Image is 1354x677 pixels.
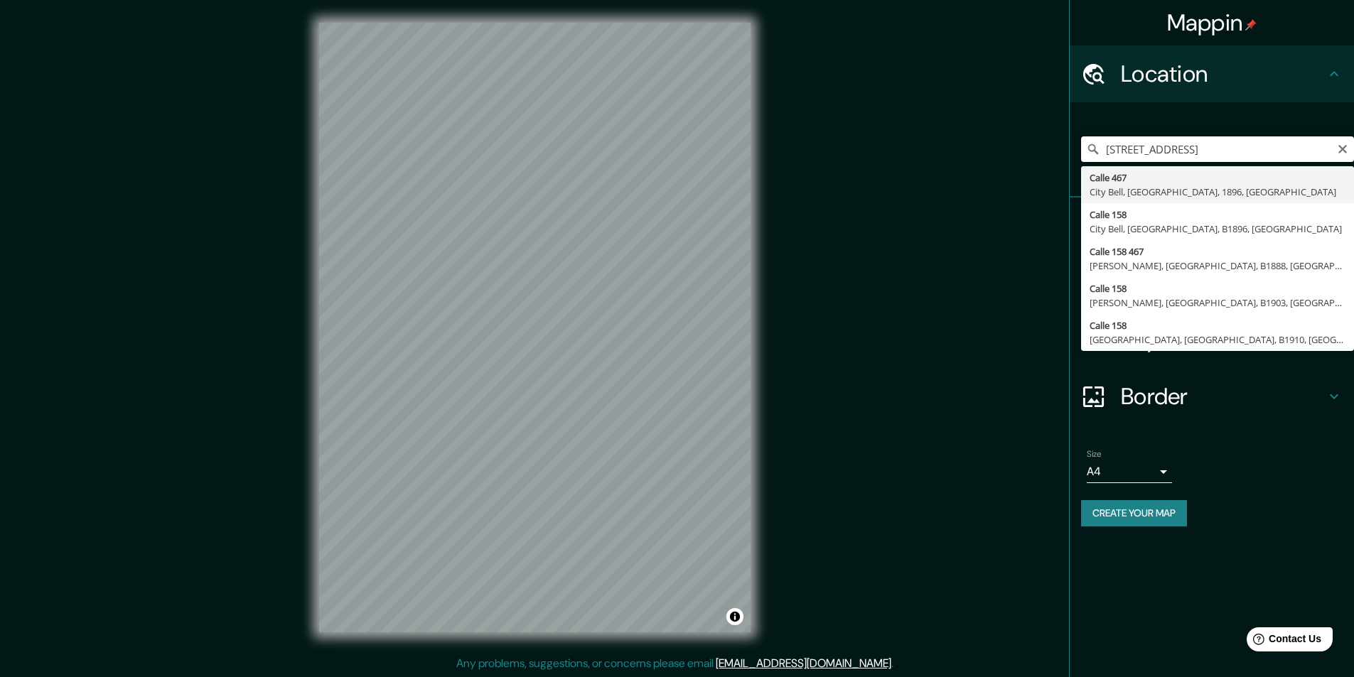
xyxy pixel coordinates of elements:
button: Toggle attribution [726,608,743,625]
div: [GEOGRAPHIC_DATA], [GEOGRAPHIC_DATA], B1910, [GEOGRAPHIC_DATA] [1090,332,1345,347]
label: Size [1087,448,1102,460]
h4: Location [1121,60,1326,88]
iframe: Help widget launcher [1227,622,1338,661]
button: Clear [1337,141,1348,155]
div: City Bell, [GEOGRAPHIC_DATA], 1896, [GEOGRAPHIC_DATA] [1090,185,1345,199]
div: Style [1070,254,1354,311]
img: pin-icon.png [1245,19,1257,31]
button: Create your map [1081,500,1187,526]
h4: Layout [1121,325,1326,354]
div: Calle 467 [1090,170,1345,185]
p: Any problems, suggestions, or concerns please email . [456,655,893,672]
div: Layout [1070,311,1354,368]
div: [PERSON_NAME], [GEOGRAPHIC_DATA], B1888, [GEOGRAPHIC_DATA] [1090,259,1345,273]
h4: Mappin [1167,9,1257,37]
div: Pins [1070,197,1354,254]
a: [EMAIL_ADDRESS][DOMAIN_NAME] [716,656,891,671]
div: Calle 158 [1090,281,1345,296]
div: City Bell, [GEOGRAPHIC_DATA], B1896, [GEOGRAPHIC_DATA] [1090,222,1345,236]
input: Pick your city or area [1081,136,1354,162]
h4: Border [1121,382,1326,411]
div: [PERSON_NAME], [GEOGRAPHIC_DATA], B1903, [GEOGRAPHIC_DATA] [1090,296,1345,310]
div: Calle 158 [1090,207,1345,222]
div: Border [1070,368,1354,425]
div: Calle 158 [1090,318,1345,332]
div: . [896,655,898,672]
div: Location [1070,45,1354,102]
div: A4 [1087,460,1172,483]
canvas: Map [319,23,751,632]
div: . [893,655,896,672]
div: Calle 158 467 [1090,244,1345,259]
